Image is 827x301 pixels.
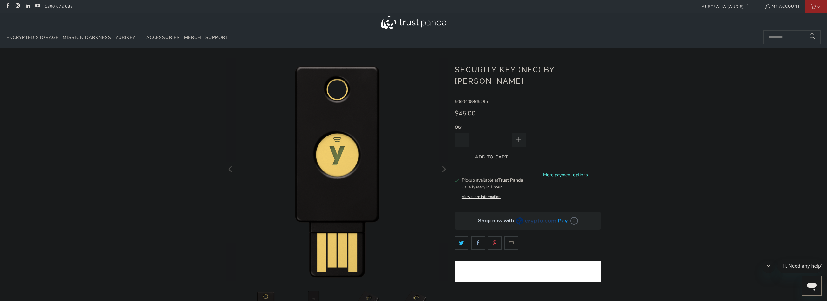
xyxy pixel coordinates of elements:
summary: YubiKey [115,30,142,45]
button: View store information [462,194,501,199]
span: Merch [184,34,201,40]
button: Next [439,58,449,281]
button: Search [805,30,821,44]
iframe: Button to launch messaging window [802,276,822,296]
span: Support [205,34,228,40]
span: Accessories [146,34,180,40]
a: Trust Panda Australia on Facebook [5,4,10,9]
h1: Security Key (NFC) by [PERSON_NAME] [455,63,601,87]
iframe: Reviews Widget [455,261,601,282]
a: Accessories [146,30,180,45]
iframe: Message from company [777,259,822,273]
a: Share this on Facebook [471,236,485,250]
a: 1300 072 632 [45,3,73,10]
a: My Account [765,3,800,10]
a: More payment options [530,171,601,178]
a: Security Key (NFC) by Yubico - Trust Panda [226,58,448,281]
span: 5060408465295 [455,99,488,105]
a: Email this to a friend [504,236,518,250]
label: Qty [455,124,526,131]
button: Add to Cart [455,150,528,164]
a: Trust Panda Australia on Instagram [15,4,20,9]
a: Merch [184,30,201,45]
b: Trust Panda [498,177,523,183]
span: Hi. Need any help? [4,4,46,10]
a: Encrypted Storage [6,30,58,45]
span: $45.00 [455,109,475,118]
a: Mission Darkness [63,30,111,45]
img: Trust Panda Australia [381,16,446,29]
a: Share this on Pinterest [488,236,502,250]
span: Add to Cart [461,155,521,160]
a: Share this on Twitter [455,236,468,250]
nav: Translation missing: en.navigation.header.main_nav [6,30,228,45]
small: Usually ready in 1 hour [462,185,502,190]
span: YubiKey [115,34,135,40]
a: Support [205,30,228,45]
h3: Pickup available at [462,177,523,184]
div: Shop now with [478,217,514,224]
iframe: Close message [762,260,775,273]
span: Mission Darkness [63,34,111,40]
button: Previous [226,58,236,281]
a: Trust Panda Australia on YouTube [35,4,40,9]
a: Trust Panda Australia on LinkedIn [25,4,30,9]
input: Search... [763,30,821,44]
span: Encrypted Storage [6,34,58,40]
